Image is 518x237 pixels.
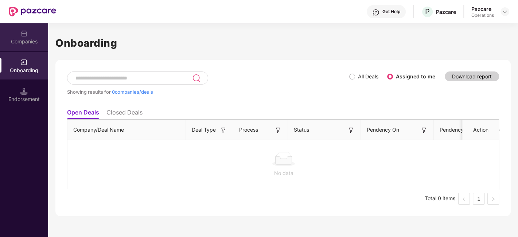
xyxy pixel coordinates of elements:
[487,193,499,205] li: Next Page
[458,193,470,205] button: left
[294,126,309,134] span: Status
[487,193,499,205] button: right
[239,126,258,134] span: Process
[367,126,399,134] span: Pendency On
[67,120,186,140] th: Company/Deal Name
[347,127,355,134] img: svg+xml;base64,PHN2ZyB3aWR0aD0iMTYiIGhlaWdodD0iMTYiIHZpZXdCb3g9IjAgMCAxNiAxNiIgZmlsbD0ibm9uZSIgeG...
[274,127,282,134] img: svg+xml;base64,PHN2ZyB3aWR0aD0iMTYiIGhlaWdodD0iMTYiIHZpZXdCb3g9IjAgMCAxNiAxNiIgZmlsbD0ibm9uZSIgeG...
[396,73,435,79] label: Assigned to me
[473,193,484,204] a: 1
[106,109,143,119] li: Closed Deals
[471,12,494,18] div: Operations
[372,9,379,16] img: svg+xml;base64,PHN2ZyBpZD0iSGVscC0zMngzMiIgeG1sbnM9Imh0dHA6Ly93d3cudzMub3JnLzIwMDAvc3ZnIiB3aWR0aD...
[220,127,227,134] img: svg+xml;base64,PHN2ZyB3aWR0aD0iMTYiIGhlaWdodD0iMTYiIHZpZXdCb3g9IjAgMCAxNiAxNiIgZmlsbD0ibm9uZSIgeG...
[9,7,56,16] img: New Pazcare Logo
[463,120,499,140] th: Action
[491,197,495,201] span: right
[420,127,428,134] img: svg+xml;base64,PHN2ZyB3aWR0aD0iMTYiIGhlaWdodD0iMTYiIHZpZXdCb3g9IjAgMCAxNiAxNiIgZmlsbD0ibm9uZSIgeG...
[473,193,484,205] li: 1
[55,35,511,51] h1: Onboarding
[73,169,494,177] div: No data
[358,73,378,79] label: All Deals
[462,197,466,201] span: left
[112,89,153,95] span: 0 companies/deals
[458,193,470,205] li: Previous Page
[192,126,216,134] span: Deal Type
[434,120,488,140] th: Pendency
[67,89,349,95] div: Showing results for
[425,7,430,16] span: P
[425,193,455,205] li: Total 0 items
[20,30,28,37] img: svg+xml;base64,PHN2ZyBpZD0iQ29tcGFuaWVzIiB4bWxucz0iaHR0cDovL3d3dy53My5vcmcvMjAwMC9zdmciIHdpZHRoPS...
[445,71,499,81] button: Download report
[67,109,99,119] li: Open Deals
[471,5,494,12] div: Pazcare
[440,126,477,134] span: Pendency
[436,8,456,15] div: Pazcare
[20,59,28,66] img: svg+xml;base64,PHN2ZyB3aWR0aD0iMjAiIGhlaWdodD0iMjAiIHZpZXdCb3g9IjAgMCAyMCAyMCIgZmlsbD0ibm9uZSIgeG...
[382,9,400,15] div: Get Help
[502,9,508,15] img: svg+xml;base64,PHN2ZyBpZD0iRHJvcGRvd24tMzJ4MzIiIHhtbG5zPSJodHRwOi8vd3d3LnczLm9yZy8yMDAwL3N2ZyIgd2...
[192,74,200,82] img: svg+xml;base64,PHN2ZyB3aWR0aD0iMjQiIGhlaWdodD0iMjUiIHZpZXdCb3g9IjAgMCAyNCAyNSIgZmlsbD0ibm9uZSIgeG...
[20,88,28,95] img: svg+xml;base64,PHN2ZyB3aWR0aD0iMTQuNSIgaGVpZ2h0PSIxNC41IiB2aWV3Qm94PSIwIDAgMTYgMTYiIGZpbGw9Im5vbm...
